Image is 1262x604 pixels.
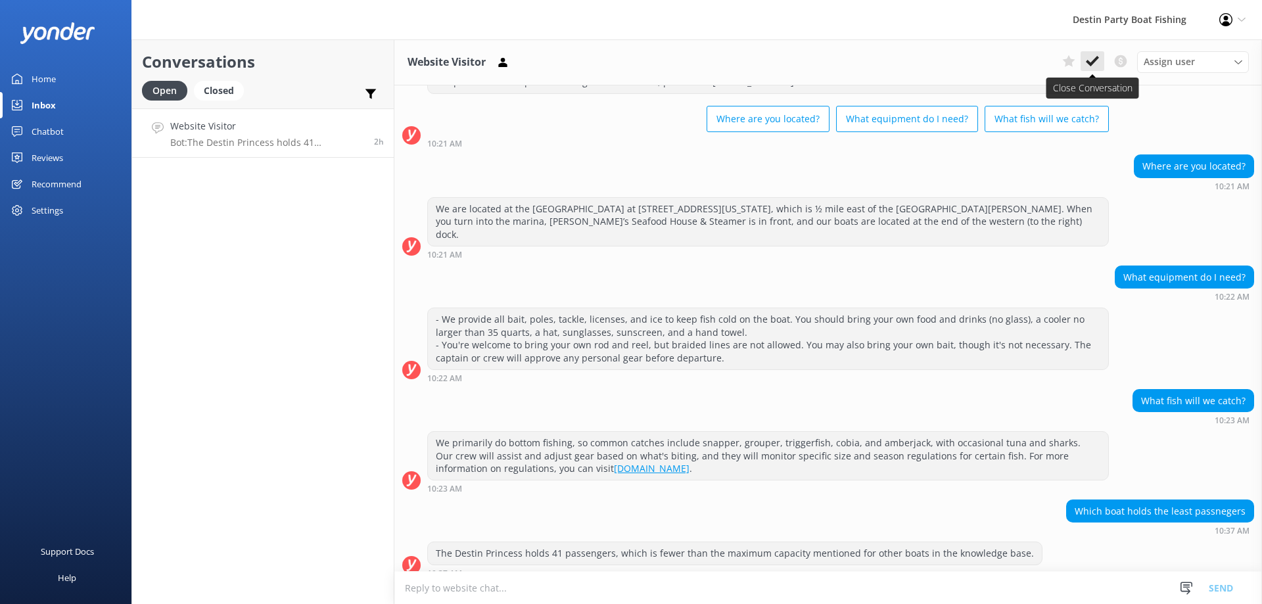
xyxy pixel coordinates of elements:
[142,83,194,97] a: Open
[20,22,95,44] img: yonder-white-logo.png
[1134,155,1253,177] div: Where are you located?
[58,565,76,591] div: Help
[707,106,830,132] button: Where are you located?
[41,538,94,565] div: Support Docs
[427,373,1109,383] div: Oct 13 2025 10:22am (UTC -05:00) America/Cancun
[374,136,384,147] span: Oct 13 2025 10:37am (UTC -05:00) America/Cancun
[427,251,462,259] strong: 10:21 AM
[32,145,63,171] div: Reviews
[1067,500,1253,523] div: Which boat holds the least passnegers
[1215,527,1250,535] strong: 10:37 AM
[427,484,1109,493] div: Oct 13 2025 10:23am (UTC -05:00) America/Cancun
[1137,51,1249,72] div: Assign User
[170,137,364,149] p: Bot: The Destin Princess holds 41 passengers, which is fewer than the maximum capacity mentioned ...
[32,66,56,92] div: Home
[428,308,1108,369] div: - We provide all bait, poles, tackle, licenses, and ice to keep fish cold on the boat. You should...
[142,81,187,101] div: Open
[427,569,1042,578] div: Oct 13 2025 10:37am (UTC -05:00) America/Cancun
[1066,526,1254,535] div: Oct 13 2025 10:37am (UTC -05:00) America/Cancun
[427,139,1109,148] div: Oct 13 2025 10:21am (UTC -05:00) America/Cancun
[428,432,1108,480] div: We primarily do bottom fishing, so common catches include snapper, grouper, triggerfish, cobia, a...
[1133,415,1254,425] div: Oct 13 2025 10:23am (UTC -05:00) America/Cancun
[32,171,82,197] div: Recommend
[1215,417,1250,425] strong: 10:23 AM
[142,49,384,74] h2: Conversations
[427,570,462,578] strong: 10:37 AM
[428,542,1042,565] div: The Destin Princess holds 41 passengers, which is fewer than the maximum capacity mentioned for o...
[32,197,63,223] div: Settings
[836,106,978,132] button: What equipment do I need?
[32,92,56,118] div: Inbox
[427,250,1109,259] div: Oct 13 2025 10:21am (UTC -05:00) America/Cancun
[408,54,486,71] h3: Website Visitor
[1115,292,1254,301] div: Oct 13 2025 10:22am (UTC -05:00) America/Cancun
[427,140,462,148] strong: 10:21 AM
[985,106,1109,132] button: What fish will we catch?
[194,83,250,97] a: Closed
[1115,266,1253,289] div: What equipment do I need?
[1133,390,1253,412] div: What fish will we catch?
[1215,183,1250,191] strong: 10:21 AM
[1215,293,1250,301] strong: 10:22 AM
[132,108,394,158] a: Website VisitorBot:The Destin Princess holds 41 passengers, which is fewer than the maximum capac...
[194,81,244,101] div: Closed
[427,375,462,383] strong: 10:22 AM
[1144,55,1195,69] span: Assign user
[32,118,64,145] div: Chatbot
[427,485,462,493] strong: 10:23 AM
[428,198,1108,246] div: We are located at the [GEOGRAPHIC_DATA] at [STREET_ADDRESS][US_STATE], which is ½ mile east of th...
[614,462,689,475] a: [DOMAIN_NAME]
[170,119,364,133] h4: Website Visitor
[1134,181,1254,191] div: Oct 13 2025 10:21am (UTC -05:00) America/Cancun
